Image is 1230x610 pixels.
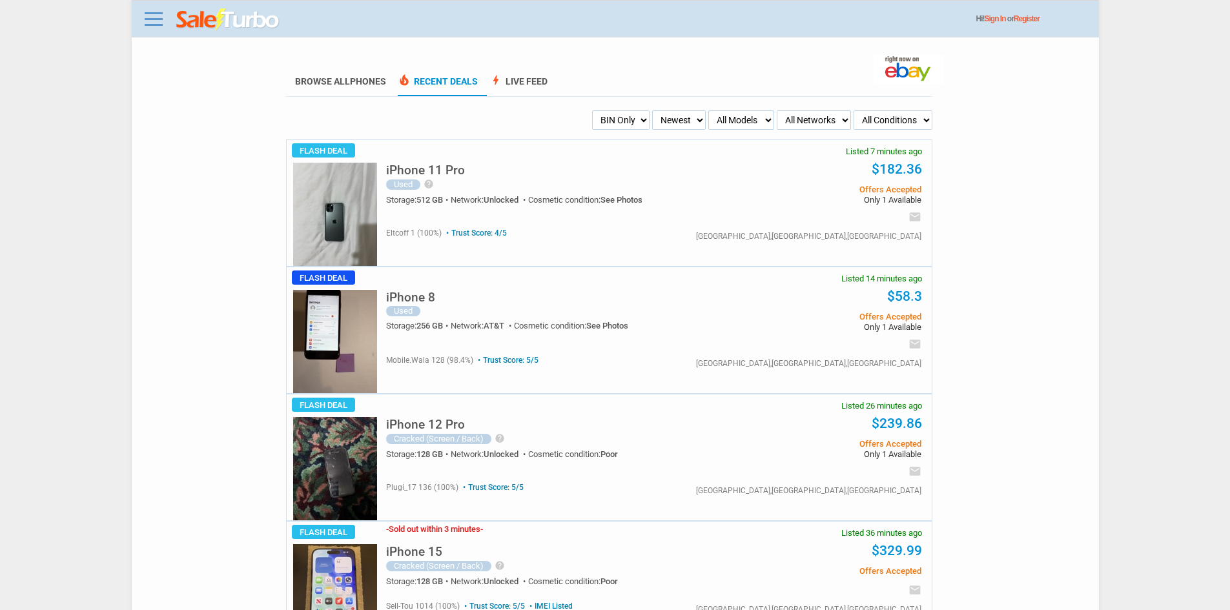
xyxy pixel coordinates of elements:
[726,323,921,331] span: Only 1 Available
[976,14,985,23] span: Hi!
[475,356,538,365] span: Trust Score: 5/5
[1007,14,1040,23] span: or
[386,434,491,444] div: Cracked (Screen / Back)
[451,321,514,330] div: Network:
[424,179,434,189] i: help
[386,450,451,458] div: Storage:
[451,450,528,458] div: Network:
[872,543,922,558] a: $329.99
[1014,14,1040,23] a: Register
[495,560,505,571] i: help
[484,195,518,205] span: Unlocked
[398,76,478,96] a: local_fire_departmentRecent Deals
[480,524,483,534] span: -
[600,195,642,205] span: See Photos
[908,338,921,351] i: email
[386,548,442,558] a: iPhone 15
[872,161,922,177] a: $182.36
[600,576,618,586] span: Poor
[386,561,491,571] div: Cracked (Screen / Back)
[292,143,355,158] span: Flash Deal
[460,483,524,492] span: Trust Score: 5/5
[726,450,921,458] span: Only 1 Available
[451,577,528,585] div: Network:
[386,545,442,558] h5: iPhone 15
[176,8,280,32] img: saleturbo.com - Online Deals and Discount Coupons
[386,229,442,238] span: eltcoff 1 (100%)
[985,14,1006,23] a: Sign In
[726,567,921,575] span: Offers Accepted
[726,196,921,204] span: Only 1 Available
[872,416,922,431] a: $239.86
[528,450,618,458] div: Cosmetic condition:
[726,312,921,321] span: Offers Accepted
[514,321,628,330] div: Cosmetic condition:
[416,195,443,205] span: 512 GB
[495,433,505,443] i: help
[444,229,507,238] span: Trust Score: 4/5
[386,525,483,533] h3: Sold out within 3 minutes
[416,321,443,330] span: 256 GB
[295,76,386,86] a: Browse AllPhones
[908,465,921,478] i: email
[416,576,443,586] span: 128 GB
[600,449,618,459] span: Poor
[528,196,642,204] div: Cosmetic condition:
[887,289,922,304] a: $58.3
[484,449,518,459] span: Unlocked
[292,270,355,285] span: Flash Deal
[386,179,420,190] div: Used
[398,74,411,86] span: local_fire_department
[386,306,420,316] div: Used
[386,421,465,431] a: iPhone 12 Pro
[696,232,921,240] div: [GEOGRAPHIC_DATA],[GEOGRAPHIC_DATA],[GEOGRAPHIC_DATA]
[451,196,528,204] div: Network:
[489,76,548,96] a: boltLive Feed
[586,321,628,330] span: See Photos
[386,356,473,365] span: mobile.wala 128 (98.4%)
[528,577,618,585] div: Cosmetic condition:
[386,483,458,492] span: plugi_17 136 (100%)
[293,290,377,393] img: s-l225.jpg
[846,147,922,156] span: Listed 7 minutes ago
[293,417,377,520] img: s-l225.jpg
[386,418,465,431] h5: iPhone 12 Pro
[386,321,451,330] div: Storage:
[386,291,435,303] h5: iPhone 8
[908,210,921,223] i: email
[293,163,377,266] img: s-l225.jpg
[696,360,921,367] div: [GEOGRAPHIC_DATA],[GEOGRAPHIC_DATA],[GEOGRAPHIC_DATA]
[386,196,451,204] div: Storage:
[489,74,502,86] span: bolt
[416,449,443,459] span: 128 GB
[386,524,389,534] span: -
[386,164,465,176] h5: iPhone 11 Pro
[386,167,465,176] a: iPhone 11 Pro
[484,321,504,330] span: AT&T
[726,185,921,194] span: Offers Accepted
[908,584,921,596] i: email
[292,525,355,539] span: Flash Deal
[484,576,518,586] span: Unlocked
[386,294,435,303] a: iPhone 8
[386,577,451,585] div: Storage:
[841,529,922,537] span: Listed 36 minutes ago
[292,398,355,412] span: Flash Deal
[841,402,922,410] span: Listed 26 minutes ago
[726,440,921,448] span: Offers Accepted
[841,274,922,283] span: Listed 14 minutes ago
[696,487,921,494] div: [GEOGRAPHIC_DATA],[GEOGRAPHIC_DATA],[GEOGRAPHIC_DATA]
[350,76,386,86] span: Phones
